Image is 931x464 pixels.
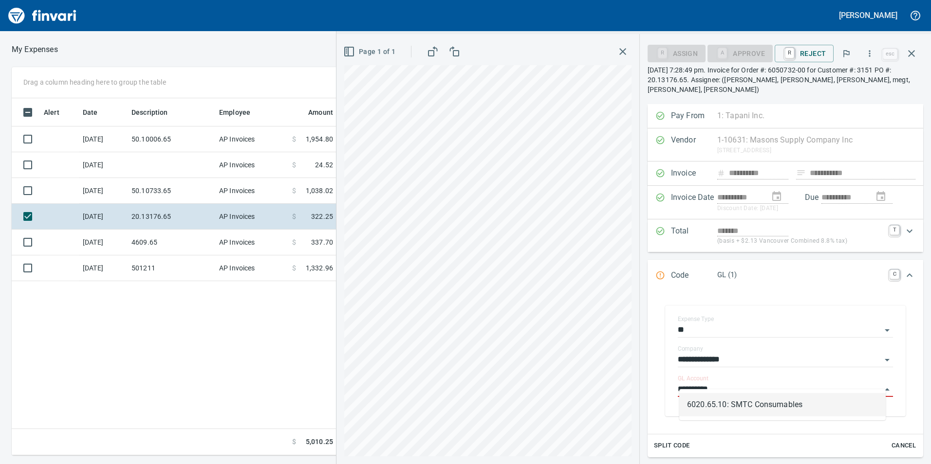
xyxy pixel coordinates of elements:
[219,107,263,118] span: Employee
[215,204,288,230] td: AP Invoices
[128,230,215,255] td: 4609.65
[44,107,59,118] span: Alert
[717,269,884,281] p: GL (1)
[648,292,923,457] div: Expand
[23,77,166,87] p: Drag a column heading here to group the table
[6,4,79,27] img: Finvari
[215,152,288,178] td: AP Invoices
[678,375,708,381] label: GL Account
[311,212,333,221] span: 322.25
[215,178,288,204] td: AP Invoices
[83,107,111,118] span: Date
[292,134,296,144] span: $
[292,186,296,196] span: $
[654,440,690,451] span: Split Code
[839,10,897,20] h5: [PERSON_NAME]
[880,42,923,65] span: Close invoice
[292,237,296,247] span: $
[891,440,917,451] span: Cancel
[782,45,826,62] span: Reject
[679,393,886,416] li: 6020.65.10: SMTC Consumables
[306,134,333,144] span: 1,954.80
[708,49,773,57] div: GL Account required
[648,219,923,252] div: Expand
[79,255,128,281] td: [DATE]
[79,204,128,230] td: [DATE]
[215,230,288,255] td: AP Invoices
[890,269,899,279] a: C
[128,255,215,281] td: 501211
[131,107,181,118] span: Description
[648,65,923,94] p: [DATE] 7:28:49 pm. Invoice for Order #: 6050732-00 for Customer #: 3151 PO #: 20.13176.65. Assign...
[79,152,128,178] td: [DATE]
[883,49,897,59] a: esc
[131,107,168,118] span: Description
[648,260,923,292] div: Expand
[888,438,919,453] button: Cancel
[128,178,215,204] td: 50.10733.65
[306,263,333,273] span: 1,332.96
[292,212,296,221] span: $
[671,225,717,246] p: Total
[296,107,333,118] span: Amount
[292,160,296,170] span: $
[671,269,717,282] p: Code
[292,263,296,273] span: $
[12,44,58,55] nav: breadcrumb
[859,43,880,64] button: More
[79,126,128,152] td: [DATE]
[308,107,333,118] span: Amount
[128,126,215,152] td: 50.10006.65
[79,230,128,255] td: [DATE]
[678,346,703,352] label: Company
[219,107,250,118] span: Employee
[292,437,296,447] span: $
[12,44,58,55] p: My Expenses
[128,204,215,230] td: 20.13176.65
[44,107,72,118] span: Alert
[837,8,900,23] button: [PERSON_NAME]
[315,160,333,170] span: 24.52
[880,353,894,367] button: Open
[880,383,894,396] button: Close
[306,186,333,196] span: 1,038.02
[775,45,834,62] button: RReject
[83,107,98,118] span: Date
[785,48,794,58] a: R
[678,316,714,322] label: Expense Type
[880,323,894,337] button: Open
[341,43,399,61] button: Page 1 of 1
[345,46,395,58] span: Page 1 of 1
[836,43,857,64] button: Flag
[890,225,899,235] a: T
[648,49,706,57] div: Assign
[717,236,884,246] p: (basis + $2.13 Vancouver Combined 8.8% tax)
[215,126,288,152] td: AP Invoices
[311,237,333,247] span: 337.70
[79,178,128,204] td: [DATE]
[306,437,333,447] span: 5,010.25
[652,438,692,453] button: Split Code
[215,255,288,281] td: AP Invoices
